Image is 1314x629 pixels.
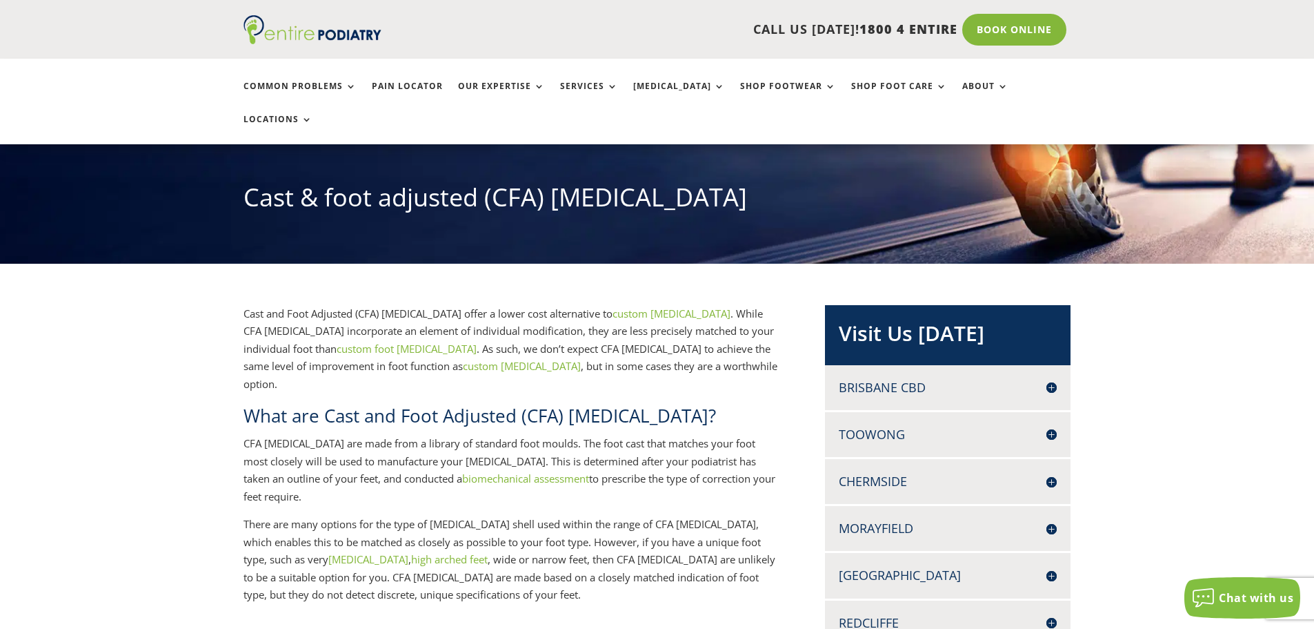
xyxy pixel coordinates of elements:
img: logo (1) [243,15,381,44]
a: custom [MEDICAL_DATA] [463,359,581,373]
a: Shop Footwear [740,81,836,111]
h4: [GEOGRAPHIC_DATA] [839,567,1057,584]
h1: Cast & foot adjusted (CFA) [MEDICAL_DATA] [243,180,1071,222]
a: [MEDICAL_DATA] [328,552,408,566]
h2: Visit Us [DATE] [839,319,1057,355]
h2: What are Cast and Foot Adjusted (CFA) [MEDICAL_DATA]? [243,403,780,435]
p: There are many options for the type of [MEDICAL_DATA] shell used within the range of CFA [MEDICAL... [243,516,780,604]
a: Our Expertise [458,81,545,111]
p: CFA [MEDICAL_DATA] are made from a library of standard foot moulds. The foot cast that matches yo... [243,435,780,516]
h4: Morayfield [839,520,1057,537]
a: Entire Podiatry [243,33,381,47]
a: high arched feet [411,552,488,566]
span: 1800 4 ENTIRE [859,21,957,37]
a: Common Problems [243,81,357,111]
a: custom [MEDICAL_DATA] [613,307,730,320]
a: [MEDICAL_DATA] [633,81,725,111]
a: Locations [243,115,312,144]
h4: Brisbane CBD [839,379,1057,396]
a: Book Online [962,14,1066,46]
p: Cast and Foot Adjusted (CFA) [MEDICAL_DATA] offer a lower cost alternative to . While CFA [MEDICA... [243,305,780,404]
span: Chat with us [1219,590,1293,606]
a: Services [560,81,618,111]
a: Pain Locator [372,81,443,111]
button: Chat with us [1184,577,1300,619]
a: Shop Foot Care [851,81,947,111]
h4: Chermside [839,473,1057,490]
a: About [962,81,1008,111]
a: custom foot [MEDICAL_DATA] [337,342,477,356]
a: biomechanical assessment [462,472,589,485]
p: CALL US [DATE]! [435,21,957,39]
h4: Toowong [839,426,1057,443]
